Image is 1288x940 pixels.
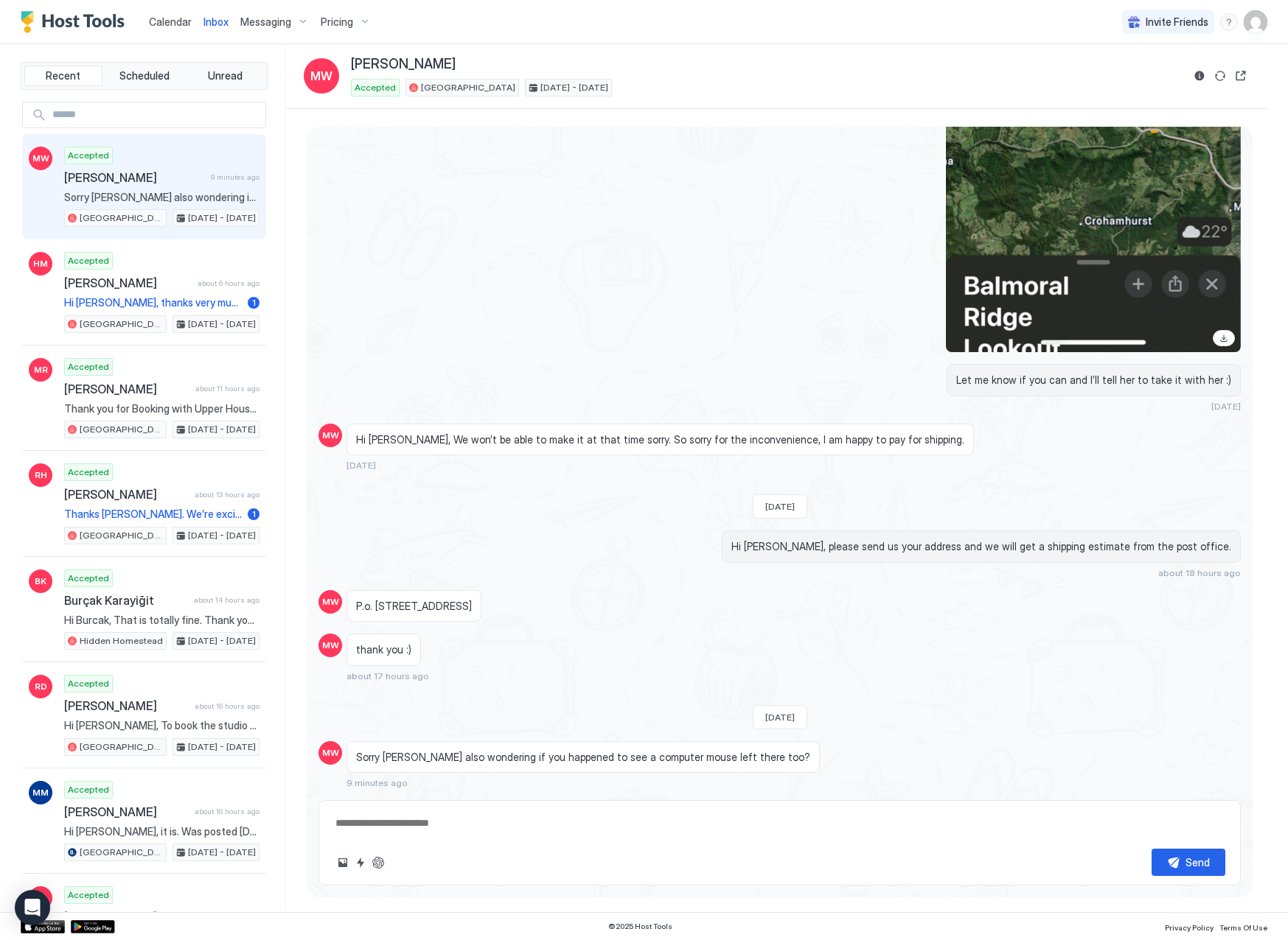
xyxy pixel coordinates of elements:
span: Pricing [321,15,353,29]
span: [GEOGRAPHIC_DATA] [80,740,163,754]
span: [DATE] [347,460,376,471]
span: BK [35,575,46,588]
span: [GEOGRAPHIC_DATA] [80,846,163,859]
span: MW [322,639,339,652]
span: about 14 hours ago [194,595,260,605]
button: ChatGPT Auto Reply [369,854,387,871]
span: 1 [252,297,256,308]
span: Accepted [68,677,109,690]
span: Hi [PERSON_NAME], thanks very much for that information! Looking forward to it 😊 [64,296,242,309]
span: [PERSON_NAME] [64,276,192,290]
span: Inbox [203,15,229,28]
span: [DATE] - [DATE] [188,529,256,542]
a: Google Play Store [71,920,115,933]
span: RD [35,680,47,693]
button: Scheduled [105,66,184,86]
span: about 16 hours ago [195,701,260,711]
span: P.o. [STREET_ADDRESS] [356,600,472,613]
span: [DATE] [765,501,795,512]
a: Calendar [149,14,192,29]
span: Hi Burcak, That is totally fine. Thank you for letting us know. Safe travels home [DATE]. 😊 Kind ... [64,614,260,627]
span: [GEOGRAPHIC_DATA] [80,211,163,225]
a: App Store [21,920,65,933]
span: [PERSON_NAME] [64,487,189,502]
span: [DATE] - [DATE] [540,81,608,94]
button: Send [1152,849,1225,876]
span: Let me know if you can and I’ll tell her to take it with her :) [956,373,1231,387]
span: RH [35,469,47,482]
span: [DATE] - [DATE] [188,318,256,331]
span: Thanks [PERSON_NAME]. We’re excited about our stay! We’ll be celebrating 15 years of marriage. Ap... [64,508,242,521]
span: [DATE] - [DATE] [188,211,256,225]
span: Hi [PERSON_NAME], To book the studio as add on you can just mark your booking as 12 guests and it... [64,719,260,732]
a: Inbox [203,14,229,29]
button: Recent [24,66,102,86]
span: [DATE] [1211,401,1241,412]
span: Accepted [68,149,109,162]
span: Hidden Homestead [80,634,163,648]
div: tab-group [21,62,268,90]
span: Hi [PERSON_NAME], please send us your address and we will get a shipping estimate from the post o... [731,540,1231,553]
span: MW [322,746,339,760]
a: Terms Of Use [1219,919,1267,934]
span: Unread [208,69,243,83]
span: Hi [PERSON_NAME], We won’t be able to make it at that time sorry. So sorry for the inconvenience,... [356,433,964,446]
div: Send [1186,855,1210,870]
span: [PERSON_NAME] [64,804,189,819]
span: Sorry [PERSON_NAME] also wondering if you happened to see a computer mouse left there too? [356,751,810,764]
button: Upload image [334,854,352,871]
a: Privacy Policy [1165,919,1214,934]
span: MW [322,429,339,442]
span: Privacy Policy [1165,923,1214,932]
span: [GEOGRAPHIC_DATA] [80,529,163,542]
span: Accepted [68,783,109,796]
span: 9 minutes ago [211,172,260,182]
span: [DATE] - [DATE] [188,423,256,436]
span: © 2025 Host Tools [608,922,672,931]
span: MR [34,363,48,376]
span: [PERSON_NAME] [64,910,189,925]
span: HM [33,257,48,270]
span: Accepted [355,81,396,94]
span: Recent [46,69,80,83]
span: [DATE] - [DATE] [188,740,256,754]
a: Download [1213,330,1235,346]
span: about 16 hours ago [195,807,260,816]
span: Invite Friends [1146,15,1208,29]
div: Open Intercom Messenger [15,890,50,925]
span: thank you :) [356,643,411,656]
button: Sync reservation [1211,67,1229,85]
span: about 11 hours ago [195,384,260,393]
span: Calendar [149,15,192,28]
span: [PERSON_NAME] [64,170,205,185]
span: Terms Of Use [1219,923,1267,932]
span: Accepted [68,254,109,267]
a: Host Tools Logo [21,11,131,33]
span: Accepted [68,466,109,479]
div: User profile [1244,10,1267,34]
span: [DATE] - [DATE] [188,846,256,859]
span: MW [32,152,49,165]
span: 9 minutes ago [347,777,408,788]
span: about 6 hours ago [198,278,260,288]
span: [DATE] - [DATE] [188,634,256,648]
span: Burçak Karayiğit [64,593,188,608]
span: about 18 hours ago [1158,567,1241,578]
span: Scheduled [119,69,170,83]
span: 1 [252,508,256,519]
span: [GEOGRAPHIC_DATA] [80,423,163,436]
span: [GEOGRAPHIC_DATA] [80,318,163,331]
span: MW [310,67,333,85]
button: Open reservation [1232,67,1250,85]
div: menu [1220,13,1238,31]
span: [GEOGRAPHIC_DATA] [421,81,515,94]
span: Thank you for Booking with Upper House! We hope you are looking forward to your stay. Check in an... [64,402,260,415]
button: Unread [186,66,264,86]
input: Input Field [46,102,265,127]
span: [PERSON_NAME] [351,56,456,73]
span: MW [322,595,339,608]
span: Accepted [68,572,109,585]
span: Sorry [PERSON_NAME] also wondering if you happened to see a computer mouse left there too? [64,191,260,204]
